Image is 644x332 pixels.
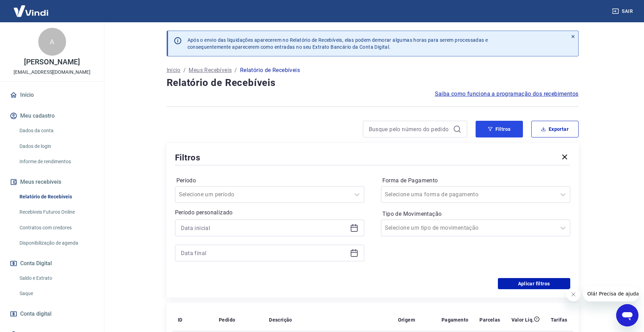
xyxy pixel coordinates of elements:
[498,278,570,289] button: Aplicar filtros
[167,76,579,90] h4: Relatório de Recebíveis
[566,287,580,301] iframe: Fechar mensagem
[369,124,450,134] input: Busque pelo número do pedido
[14,69,90,76] p: [EMAIL_ADDRESS][DOMAIN_NAME]
[17,155,96,169] a: Informe de rendimentos
[511,316,534,323] p: Valor Líq.
[234,66,237,74] p: /
[8,0,54,22] img: Vindi
[24,58,80,66] p: [PERSON_NAME]
[531,121,579,137] button: Exportar
[189,66,232,74] a: Meus Recebíveis
[8,306,96,322] a: Conta digital
[188,37,488,50] p: Após o envio das liquidações aparecerem no Relatório de Recebíveis, elas podem demorar algumas ho...
[167,66,181,74] a: Início
[175,152,201,163] h5: Filtros
[616,304,638,326] iframe: Botão para abrir a janela de mensagens
[382,210,569,218] label: Tipo de Movimentação
[17,271,96,285] a: Saldo e Extrato
[611,5,636,18] button: Sair
[183,66,186,74] p: /
[17,139,96,153] a: Dados de login
[219,316,235,323] p: Pedido
[17,286,96,301] a: Saque
[178,316,183,323] p: ID
[8,174,96,190] button: Meus recebíveis
[8,256,96,271] button: Conta Digital
[382,176,569,185] label: Forma de Pagamento
[175,208,364,217] p: Período personalizado
[435,90,579,98] a: Saiba como funciona a programação dos recebimentos
[17,205,96,219] a: Recebíveis Futuros Online
[181,223,347,233] input: Data inicial
[479,316,500,323] p: Parcelas
[17,124,96,138] a: Dados da conta
[269,316,292,323] p: Descrição
[240,66,300,74] p: Relatório de Recebíveis
[583,286,638,301] iframe: Mensagem da empresa
[398,316,415,323] p: Origem
[17,236,96,250] a: Disponibilização de agenda
[176,176,363,185] label: Período
[551,316,567,323] p: Tarifas
[8,87,96,103] a: Início
[4,5,58,10] span: Olá! Precisa de ajuda?
[181,248,347,258] input: Data final
[442,316,469,323] p: Pagamento
[17,190,96,204] a: Relatório de Recebíveis
[476,121,523,137] button: Filtros
[20,309,51,319] span: Conta digital
[8,108,96,124] button: Meu cadastro
[38,28,66,56] div: A
[17,221,96,235] a: Contratos com credores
